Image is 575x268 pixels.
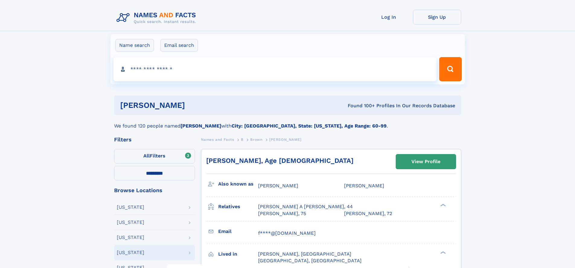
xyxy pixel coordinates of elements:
[206,157,353,164] a: [PERSON_NAME], Age [DEMOGRAPHIC_DATA]
[439,203,446,207] div: ❯
[113,57,437,81] input: search input
[344,210,392,217] a: [PERSON_NAME], 72
[218,249,258,259] h3: Lived in
[258,203,353,210] a: [PERSON_NAME] A [PERSON_NAME], 44
[114,10,201,26] img: Logo Names and Facts
[439,250,446,254] div: ❯
[117,235,144,240] div: [US_STATE]
[439,57,462,81] button: Search Button
[201,136,234,143] a: Names and Facts
[218,179,258,189] h3: Also known as
[269,137,302,142] span: [PERSON_NAME]
[258,183,298,189] span: [PERSON_NAME]
[218,226,258,237] h3: Email
[117,220,144,225] div: [US_STATE]
[241,136,244,143] a: B
[241,137,244,142] span: B
[143,153,150,159] span: All
[250,136,262,143] a: Brown
[218,202,258,212] h3: Relatives
[117,205,144,210] div: [US_STATE]
[114,149,195,163] label: Filters
[258,258,362,263] span: [GEOGRAPHIC_DATA], [GEOGRAPHIC_DATA]
[120,102,267,109] h1: [PERSON_NAME]
[114,115,461,130] div: We found 120 people named with .
[114,188,195,193] div: Browse Locations
[344,183,384,189] span: [PERSON_NAME]
[180,123,221,129] b: [PERSON_NAME]
[396,154,456,169] a: View Profile
[258,210,306,217] a: [PERSON_NAME], 75
[115,39,154,52] label: Name search
[160,39,198,52] label: Email search
[411,155,440,169] div: View Profile
[232,123,387,129] b: City: [GEOGRAPHIC_DATA], State: [US_STATE], Age Range: 60-99
[266,102,455,109] div: Found 100+ Profiles In Our Records Database
[117,250,144,255] div: [US_STATE]
[365,10,413,24] a: Log In
[114,137,195,142] div: Filters
[250,137,262,142] span: Brown
[258,251,351,257] span: [PERSON_NAME], [GEOGRAPHIC_DATA]
[413,10,461,24] a: Sign Up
